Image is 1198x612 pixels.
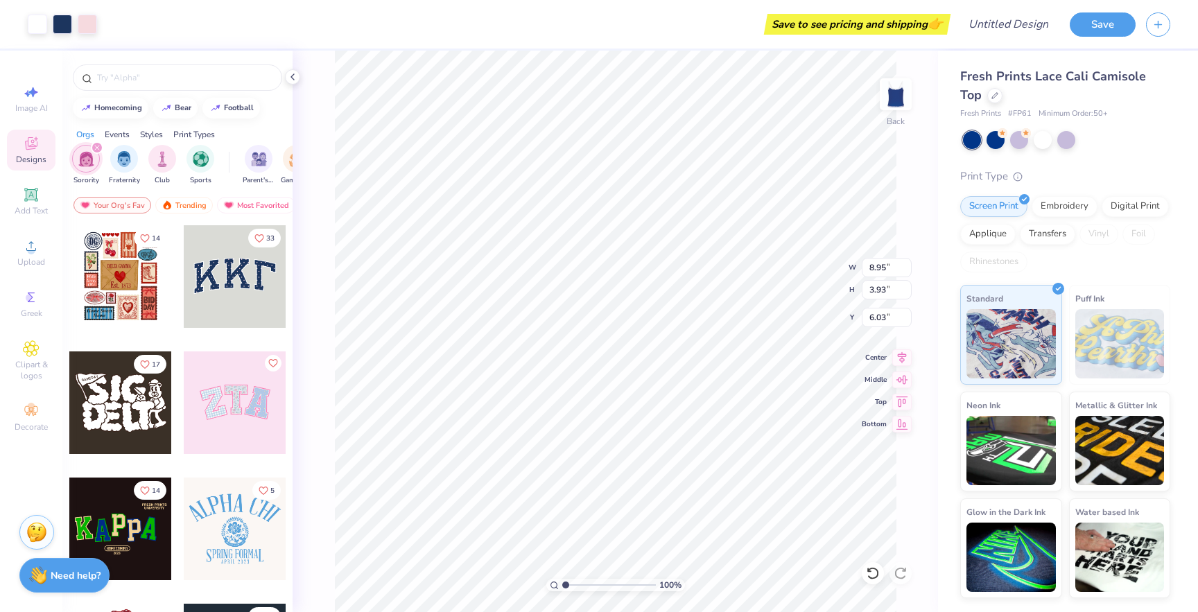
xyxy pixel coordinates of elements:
[966,523,1056,592] img: Glow in the Dark Ink
[15,421,48,432] span: Decorate
[72,145,100,186] button: filter button
[140,128,163,141] div: Styles
[1075,398,1157,412] span: Metallic & Glitter Ink
[882,80,910,108] img: Back
[862,419,887,429] span: Bottom
[966,291,1003,306] span: Standard
[76,128,94,141] div: Orgs
[1039,108,1108,120] span: Minimum Order: 50 +
[116,151,132,167] img: Fraternity Image
[243,175,275,186] span: Parent's Weekend
[243,145,275,186] button: filter button
[15,205,48,216] span: Add Text
[148,145,176,186] div: filter for Club
[7,359,55,381] span: Clipart & logos
[248,229,281,247] button: Like
[105,128,130,141] div: Events
[80,200,91,210] img: most_fav.gif
[152,235,160,242] span: 14
[966,309,1056,378] img: Standard
[960,224,1016,245] div: Applique
[281,145,313,186] div: filter for Game Day
[659,579,682,591] span: 100 %
[887,115,905,128] div: Back
[960,68,1146,103] span: Fresh Prints Lace Cali Camisole Top
[202,98,260,119] button: football
[155,151,170,167] img: Club Image
[152,487,160,494] span: 14
[16,154,46,165] span: Designs
[134,481,166,500] button: Like
[767,14,947,35] div: Save to see pricing and shipping
[21,308,42,319] span: Greek
[175,104,191,112] div: bear
[1032,196,1097,217] div: Embroidery
[224,104,254,112] div: football
[862,353,887,362] span: Center
[15,103,48,114] span: Image AI
[210,104,221,112] img: trend_line.gif
[1079,224,1118,245] div: Vinyl
[73,98,148,119] button: homecoming
[1020,224,1075,245] div: Transfers
[960,196,1027,217] div: Screen Print
[155,175,170,186] span: Club
[109,145,140,186] div: filter for Fraternity
[223,200,234,210] img: most_fav.gif
[217,197,295,213] div: Most Favorited
[1075,291,1104,306] span: Puff Ink
[251,151,267,167] img: Parent's Weekend Image
[109,145,140,186] button: filter button
[162,200,173,210] img: trending.gif
[266,235,275,242] span: 33
[153,98,198,119] button: bear
[960,108,1001,120] span: Fresh Prints
[80,104,92,112] img: trend_line.gif
[1070,12,1136,37] button: Save
[252,481,281,500] button: Like
[134,355,166,374] button: Like
[193,151,209,167] img: Sports Image
[1102,196,1169,217] div: Digital Print
[928,15,943,32] span: 👉
[862,375,887,385] span: Middle
[94,104,142,112] div: homecoming
[270,487,275,494] span: 5
[1008,108,1032,120] span: # FP61
[73,175,99,186] span: Sorority
[281,175,313,186] span: Game Day
[957,10,1059,38] input: Untitled Design
[96,71,273,85] input: Try "Alpha"
[73,197,151,213] div: Your Org's Fav
[109,175,140,186] span: Fraternity
[265,355,281,371] button: Like
[281,145,313,186] button: filter button
[960,252,1027,272] div: Rhinestones
[51,569,101,582] strong: Need help?
[186,145,214,186] button: filter button
[243,145,275,186] div: filter for Parent's Weekend
[155,197,213,213] div: Trending
[1075,505,1139,519] span: Water based Ink
[1075,523,1165,592] img: Water based Ink
[1075,416,1165,485] img: Metallic & Glitter Ink
[289,151,305,167] img: Game Day Image
[960,168,1170,184] div: Print Type
[72,145,100,186] div: filter for Sorority
[966,416,1056,485] img: Neon Ink
[1122,224,1155,245] div: Foil
[1075,309,1165,378] img: Puff Ink
[161,104,172,112] img: trend_line.gif
[134,229,166,247] button: Like
[190,175,211,186] span: Sports
[78,151,94,167] img: Sorority Image
[17,256,45,268] span: Upload
[173,128,215,141] div: Print Types
[966,505,1045,519] span: Glow in the Dark Ink
[862,397,887,407] span: Top
[148,145,176,186] button: filter button
[186,145,214,186] div: filter for Sports
[152,361,160,368] span: 17
[966,398,1000,412] span: Neon Ink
